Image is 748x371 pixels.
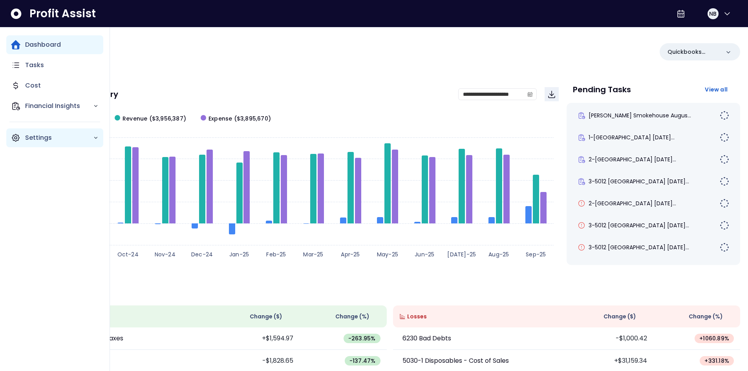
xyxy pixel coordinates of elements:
[589,221,689,229] span: 3-5012 [GEOGRAPHIC_DATA] [DATE]...
[402,334,451,343] p: 6230 Bad Debts
[39,288,740,296] p: Wins & Losses
[545,87,559,101] button: Download
[589,111,691,119] span: [PERSON_NAME] Smokehouse Augus...
[720,221,729,230] img: Not yet Started
[705,86,728,93] span: View all
[526,250,546,258] text: Sep-25
[720,155,729,164] img: Not yet Started
[709,10,717,18] span: NB
[604,313,636,321] span: Change ( $ )
[250,313,282,321] span: Change ( $ )
[447,250,476,258] text: [DATE]-25
[415,250,434,258] text: Jun-25
[25,133,93,143] p: Settings
[25,60,44,70] p: Tasks
[266,250,286,258] text: Feb-25
[567,327,653,350] td: -$1,000.42
[29,7,96,21] span: Profit Assist
[208,115,271,123] span: Expense ($3,895,670)
[349,357,376,365] span: -137.47 %
[720,133,729,142] img: Not yet Started
[527,91,533,97] svg: calendar
[573,86,631,93] p: Pending Tasks
[123,115,186,123] span: Revenue ($3,956,387)
[213,327,300,350] td: +$1,594.97
[488,250,509,258] text: Aug-25
[704,357,729,365] span: + 331.18 %
[117,250,139,258] text: Oct-24
[689,313,723,321] span: Change (%)
[25,40,61,49] p: Dashboard
[699,82,734,97] button: View all
[25,81,41,90] p: Cost
[720,177,729,186] img: Not yet Started
[720,265,729,274] img: Not yet Started
[191,250,213,258] text: Dec-24
[668,48,720,56] p: Quickbooks Online
[589,199,676,207] span: 2-[GEOGRAPHIC_DATA] [DATE]...
[720,199,729,208] img: Not yet Started
[335,313,369,321] span: Change (%)
[229,250,249,258] text: Jan-25
[589,155,676,163] span: 2-[GEOGRAPHIC_DATA] [DATE]...
[589,177,689,185] span: 3-5012 [GEOGRAPHIC_DATA] [DATE]...
[402,356,509,366] p: 5030-1 Disposables - Cost of Sales
[348,334,376,342] span: -263.95 %
[25,101,93,111] p: Financial Insights
[589,243,689,251] span: 3-5012 [GEOGRAPHIC_DATA] [DATE]...
[589,133,675,141] span: 1-[GEOGRAPHIC_DATA] [DATE]...
[341,250,360,258] text: Apr-25
[303,250,323,258] text: Mar-25
[377,250,398,258] text: May-25
[155,250,176,258] text: Nov-24
[407,313,427,321] span: Losses
[720,243,729,252] img: Not yet Started
[720,111,729,120] img: Not yet Started
[699,334,729,342] span: + 1060.89 %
